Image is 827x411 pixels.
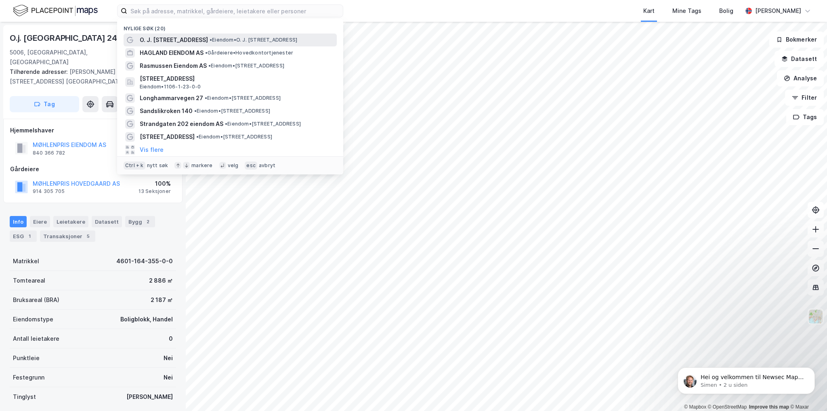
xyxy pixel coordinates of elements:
[708,404,747,410] a: OpenStreetMap
[13,315,53,324] div: Eiendomstype
[208,63,284,69] span: Eiendom • [STREET_ADDRESS]
[92,216,122,227] div: Datasett
[127,5,343,17] input: Søk på adresse, matrikkel, gårdeiere, leietakere eller personer
[140,35,208,45] span: O. J. [STREET_ADDRESS]
[672,6,701,16] div: Mine Tags
[808,309,823,324] img: Z
[140,106,193,116] span: Sandslikroken 140
[140,145,164,155] button: Vis flere
[151,295,173,305] div: 2 187 ㎡
[169,334,173,344] div: 0
[139,188,171,195] div: 13 Seksjoner
[769,31,824,48] button: Bokmerker
[140,93,203,103] span: Longhammarvegen 27
[205,95,207,101] span: •
[684,404,706,410] a: Mapbox
[125,216,155,227] div: Bygg
[10,164,176,174] div: Gårdeiere
[147,162,168,169] div: nytt søk
[777,70,824,86] button: Analyse
[117,19,343,34] div: Nylige søk (20)
[13,334,59,344] div: Antall leietakere
[53,216,88,227] div: Leietakere
[719,6,733,16] div: Bolig
[775,51,824,67] button: Datasett
[10,31,119,44] div: O.j. [GEOGRAPHIC_DATA] 24
[25,232,34,240] div: 1
[140,119,223,129] span: Strandgaten 202 eiendom AS
[164,373,173,382] div: Nei
[786,109,824,125] button: Tags
[140,74,334,84] span: [STREET_ADDRESS]
[205,50,208,56] span: •
[196,134,272,140] span: Eiendom • [STREET_ADDRESS]
[13,373,44,382] div: Festegrunn
[210,37,297,43] span: Eiendom • O. J. [STREET_ADDRESS]
[84,232,92,240] div: 5
[194,108,197,114] span: •
[140,48,204,58] span: HAGLAND EIENDOM AS
[225,121,301,127] span: Eiendom • [STREET_ADDRESS]
[10,67,170,86] div: [PERSON_NAME] Gate 22a, O.j. [STREET_ADDRESS] [GEOGRAPHIC_DATA] 22c
[13,256,39,266] div: Matrikkel
[196,134,199,140] span: •
[140,61,207,71] span: Rasmussen Eiendom AS
[755,6,801,16] div: [PERSON_NAME]
[259,162,275,169] div: avbryt
[665,350,827,407] iframe: Intercom notifications melding
[208,63,211,69] span: •
[245,161,257,170] div: esc
[164,353,173,363] div: Nei
[10,68,69,75] span: Tilhørende adresser:
[10,231,37,242] div: ESG
[10,126,176,135] div: Hjemmelshaver
[140,132,195,142] span: [STREET_ADDRESS]
[10,48,134,67] div: 5006, [GEOGRAPHIC_DATA], [GEOGRAPHIC_DATA]
[13,295,59,305] div: Bruksareal (BRA)
[643,6,655,16] div: Kart
[139,179,171,189] div: 100%
[30,216,50,227] div: Eiere
[13,276,45,285] div: Tomteareal
[144,218,152,226] div: 2
[33,188,65,195] div: 914 305 705
[225,121,227,127] span: •
[120,315,173,324] div: Boligblokk, Handel
[149,276,173,285] div: 2 886 ㎡
[194,108,270,114] span: Eiendom • [STREET_ADDRESS]
[749,404,789,410] a: Improve this map
[13,392,36,402] div: Tinglyst
[40,231,95,242] div: Transaksjoner
[126,392,173,402] div: [PERSON_NAME]
[140,84,201,90] span: Eiendom • 1106-1-23-0-0
[228,162,239,169] div: velg
[10,96,79,112] button: Tag
[10,216,27,227] div: Info
[210,37,212,43] span: •
[191,162,212,169] div: markere
[785,90,824,106] button: Filter
[116,256,173,266] div: 4601-164-355-0-0
[13,353,40,363] div: Punktleie
[33,150,65,156] div: 840 366 782
[205,95,281,101] span: Eiendom • [STREET_ADDRESS]
[13,4,98,18] img: logo.f888ab2527a4732fd821a326f86c7f29.svg
[205,50,293,56] span: Gårdeiere • Hovedkontortjenester
[124,161,145,170] div: Ctrl + k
